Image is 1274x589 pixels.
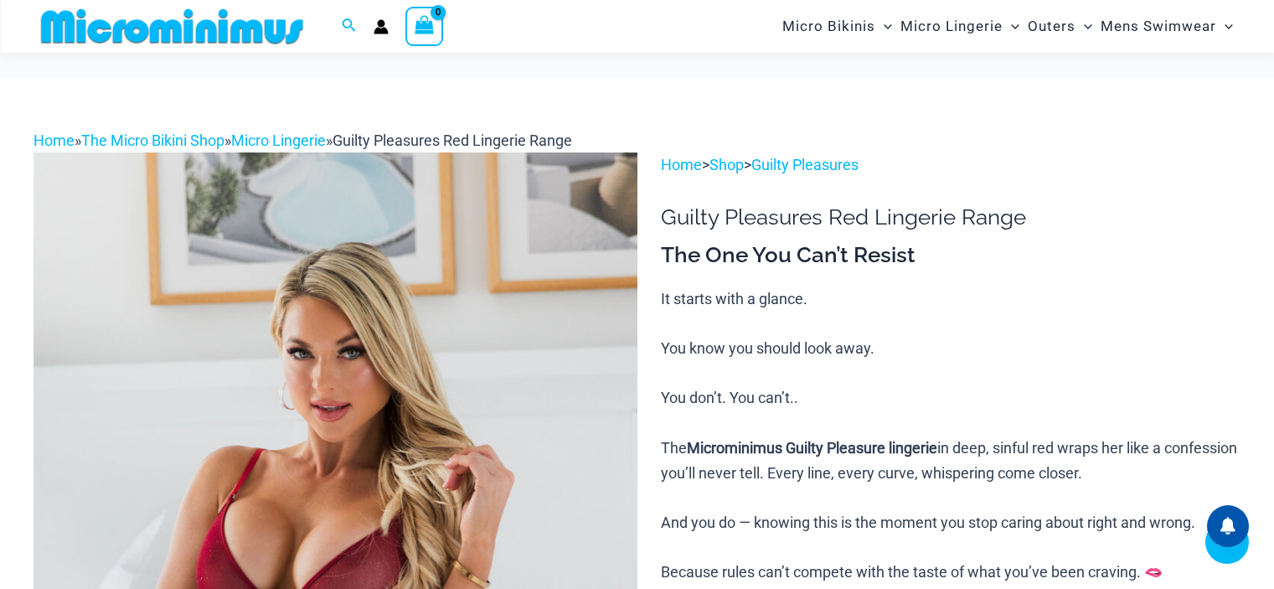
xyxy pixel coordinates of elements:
span: Mens Swimwear [1101,5,1216,48]
a: Micro BikinisMenu ToggleMenu Toggle [778,5,896,48]
span: Menu Toggle [1216,5,1233,48]
a: View Shopping Cart, empty [405,7,444,45]
a: Micro LingerieMenu ToggleMenu Toggle [896,5,1024,48]
a: Shop [709,156,744,173]
span: Menu Toggle [1075,5,1092,48]
span: Outers [1028,5,1075,48]
span: Micro Lingerie [900,5,1003,48]
p: It starts with a glance. You know you should look away. You don’t. You can’t.. The in deep, sinfu... [661,287,1240,585]
a: OutersMenu ToggleMenu Toggle [1024,5,1096,48]
a: Account icon link [374,19,389,34]
span: Micro Bikinis [782,5,875,48]
span: » » » [34,132,572,149]
nav: Site Navigation [776,3,1240,50]
b: Microminimus Guilty Pleasure lingerie [687,439,937,457]
span: Menu Toggle [1003,5,1019,48]
span: Menu Toggle [875,5,892,48]
p: > > [661,152,1240,178]
img: MM SHOP LOGO FLAT [34,8,310,45]
h1: Guilty Pleasures Red Lingerie Range [661,204,1240,230]
span: Guilty Pleasures Red Lingerie Range [333,132,572,149]
a: Home [34,132,75,149]
h3: The One You Can’t Resist [661,241,1240,270]
a: Guilty Pleasures [751,156,859,173]
a: Home [661,156,702,173]
a: Mens SwimwearMenu ToggleMenu Toggle [1096,5,1237,48]
a: The Micro Bikini Shop [81,132,224,149]
a: Search icon link [342,16,357,37]
a: Micro Lingerie [231,132,326,149]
